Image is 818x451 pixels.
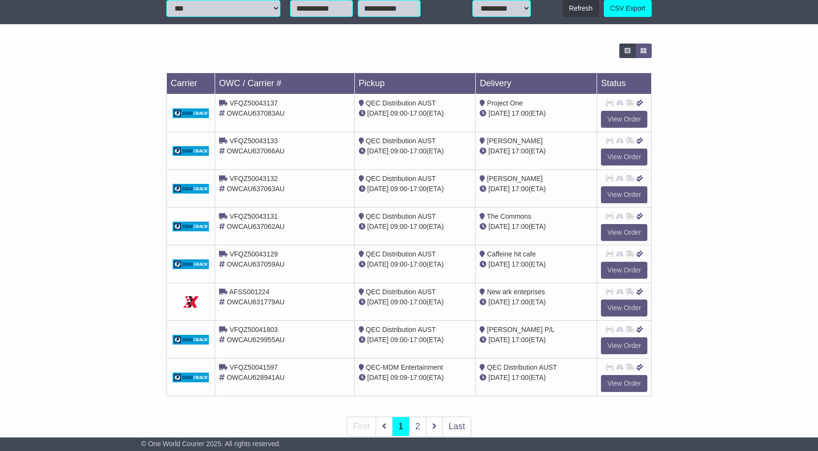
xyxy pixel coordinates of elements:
[480,373,593,383] div: (ETA)
[366,326,436,333] span: QEC Distribution AUST
[366,175,436,182] span: QEC Distribution AUST
[227,374,285,381] span: OWCAU628941AU
[409,417,426,436] a: 2
[487,99,523,107] span: Project One
[442,417,471,436] a: Last
[480,146,593,156] div: (ETA)
[391,260,408,268] span: 09:00
[227,185,285,193] span: OWCAU637063AU
[487,363,557,371] span: QEC Distribution AUST
[488,223,510,230] span: [DATE]
[167,73,215,94] td: Carrier
[359,184,472,194] div: - (ETA)
[511,147,528,155] span: 17:00
[601,149,647,165] a: View Order
[409,185,426,193] span: 17:00
[488,109,510,117] span: [DATE]
[487,137,542,145] span: [PERSON_NAME]
[367,374,389,381] span: [DATE]
[359,335,472,345] div: - (ETA)
[173,184,209,194] img: GetCarrierServiceDarkLogo
[601,111,647,128] a: View Order
[480,297,593,307] div: (ETA)
[227,147,285,155] span: OWCAU637066AU
[366,212,436,220] span: QEC Distribution AUST
[367,336,389,344] span: [DATE]
[601,337,647,354] a: View Order
[488,147,510,155] span: [DATE]
[601,224,647,241] a: View Order
[391,109,408,117] span: 09:00
[366,137,436,145] span: QEC Distribution AUST
[391,298,408,306] span: 09:00
[367,223,389,230] span: [DATE]
[488,374,510,381] span: [DATE]
[367,260,389,268] span: [DATE]
[367,147,389,155] span: [DATE]
[215,73,355,94] td: OWC / Carrier #
[359,259,472,270] div: - (ETA)
[487,326,555,333] span: [PERSON_NAME] P/L
[476,73,597,94] td: Delivery
[391,185,408,193] span: 09:00
[359,297,472,307] div: - (ETA)
[173,373,209,382] img: GetCarrierServiceDarkLogo
[480,184,593,194] div: (ETA)
[173,335,209,345] img: GetCarrierServiceDarkLogo
[230,326,278,333] span: VFQZ50041803
[487,212,531,220] span: The Commons
[409,374,426,381] span: 17:00
[230,212,278,220] span: VFQZ50043131
[391,374,408,381] span: 09:09
[511,109,528,117] span: 17:00
[141,440,281,448] span: © One World Courier 2025. All rights reserved.
[359,222,472,232] div: - (ETA)
[173,259,209,269] img: GetCarrierServiceDarkLogo
[511,374,528,381] span: 17:00
[488,298,510,306] span: [DATE]
[367,185,389,193] span: [DATE]
[409,298,426,306] span: 17:00
[601,186,647,203] a: View Order
[409,109,426,117] span: 17:00
[227,109,285,117] span: OWCAU637083AU
[488,336,510,344] span: [DATE]
[173,108,209,118] img: GetCarrierServiceDarkLogo
[230,250,278,258] span: VFQZ50043129
[480,259,593,270] div: (ETA)
[480,108,593,119] div: (ETA)
[367,298,389,306] span: [DATE]
[487,250,536,258] span: Caffeine hit cafe
[487,288,545,296] span: New ark enteprises
[229,288,269,296] span: AFSS001224
[391,223,408,230] span: 09:00
[227,336,285,344] span: OWCAU629955AU
[227,298,285,306] span: OWCAU631779AU
[227,260,285,268] span: OWCAU637059AU
[391,336,408,344] span: 09:00
[488,260,510,268] span: [DATE]
[409,260,426,268] span: 17:00
[359,146,472,156] div: - (ETA)
[367,109,389,117] span: [DATE]
[366,250,436,258] span: QEC Distribution AUST
[601,300,647,316] a: View Order
[409,336,426,344] span: 17:00
[181,292,201,312] img: GetCarrierServiceDarkLogo
[230,175,278,182] span: VFQZ50043132
[480,222,593,232] div: (ETA)
[230,99,278,107] span: VFQZ50043137
[359,108,472,119] div: - (ETA)
[366,288,436,296] span: QEC Distribution AUST
[173,222,209,231] img: GetCarrierServiceDarkLogo
[227,223,285,230] span: OWCAU637062AU
[480,335,593,345] div: (ETA)
[391,147,408,155] span: 09:00
[359,373,472,383] div: - (ETA)
[511,298,528,306] span: 17:00
[511,185,528,193] span: 17:00
[392,417,409,436] a: 1
[230,363,278,371] span: VFQZ50041597
[487,175,542,182] span: [PERSON_NAME]
[601,262,647,279] a: View Order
